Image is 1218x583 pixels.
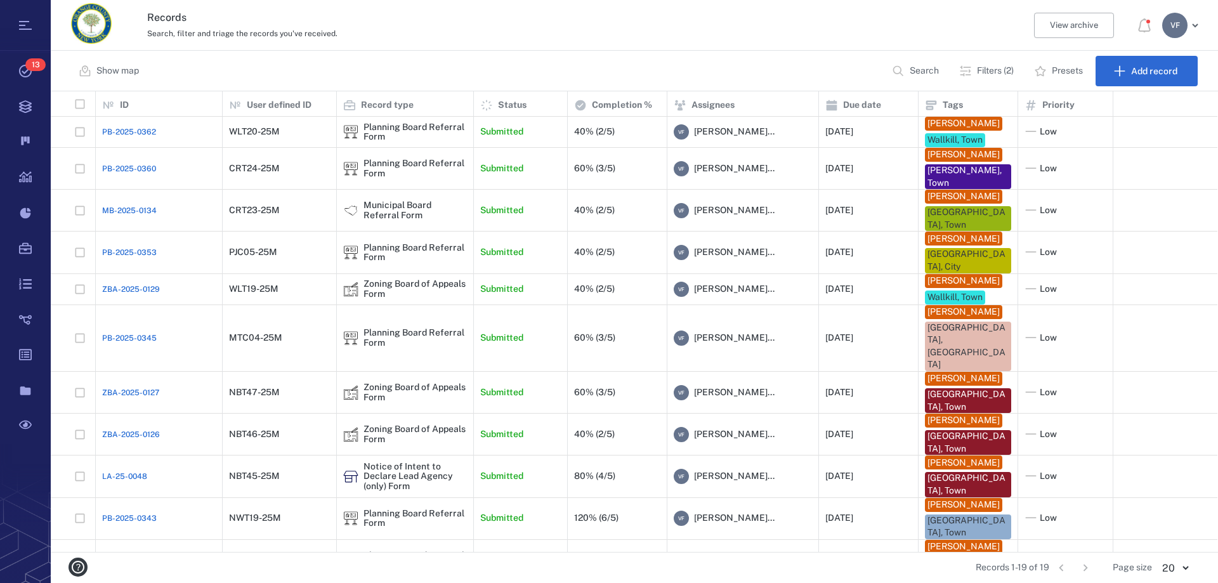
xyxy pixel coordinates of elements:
[927,291,983,304] div: Wallkill, Town
[343,511,358,526] div: Planning Board Referral Form
[574,247,615,257] div: 40% (2/5)
[1152,561,1198,575] div: 20
[1040,512,1057,525] span: Low
[927,248,1009,273] div: [GEOGRAPHIC_DATA], City
[694,512,775,525] span: [PERSON_NAME]...
[63,553,93,582] button: help
[1040,386,1057,399] span: Low
[96,65,139,77] p: Show map
[480,386,523,399] p: Submitted
[927,164,1009,189] div: [PERSON_NAME], Town
[884,56,949,86] button: Search
[1040,162,1057,175] span: Low
[120,99,129,112] p: ID
[229,513,281,523] div: NWT19-25M
[674,385,689,400] div: V F
[927,190,1000,203] div: [PERSON_NAME]
[927,388,1009,413] div: [GEOGRAPHIC_DATA], Town
[343,245,358,260] div: Planning Board Referral Form
[1040,332,1057,344] span: Low
[927,275,1000,287] div: [PERSON_NAME]
[694,332,775,344] span: [PERSON_NAME]...
[229,247,277,257] div: PJC05-25M
[927,540,1000,553] div: [PERSON_NAME]
[343,427,358,442] img: icon Zoning Board of Appeals Form
[674,282,689,297] div: V F
[927,414,1000,427] div: [PERSON_NAME]
[927,322,1009,371] div: [GEOGRAPHIC_DATA], [GEOGRAPHIC_DATA]
[480,204,523,217] p: Submitted
[1040,428,1057,441] span: Low
[363,424,467,444] div: Zoning Board of Appeals Form
[694,386,775,399] span: [PERSON_NAME]...
[691,99,735,112] p: Assignees
[102,387,159,398] a: ZBA-2025-0127
[1034,13,1114,38] button: View archive
[102,126,156,138] span: PB-2025-0362
[229,284,278,294] div: WLT19-25M
[1049,558,1097,578] nav: pagination navigation
[977,65,1014,77] p: Filters (2)
[343,282,358,297] img: icon Zoning Board of Appeals Form
[694,283,775,296] span: [PERSON_NAME]...
[343,124,358,140] div: Planning Board Referral Form
[674,511,689,526] div: V F
[343,511,358,526] img: icon Planning Board Referral Form
[1162,13,1203,38] button: VF
[102,205,157,216] a: MB-2025-0134
[825,513,853,523] div: [DATE]
[574,164,615,173] div: 60% (3/5)
[29,9,55,20] span: Help
[343,124,358,140] img: icon Planning Board Referral Form
[102,332,157,344] a: PB-2025-0345
[694,428,775,441] span: [PERSON_NAME]...
[363,122,467,142] div: Planning Board Referral Form
[102,471,147,482] span: LA-25-0048
[343,385,358,400] div: Zoning Board of Appeals Form
[480,470,523,483] p: Submitted
[927,306,1000,318] div: [PERSON_NAME]
[694,470,775,483] span: [PERSON_NAME]...
[825,471,853,481] div: [DATE]
[102,284,160,295] a: ZBA-2025-0129
[1026,56,1093,86] button: Presets
[976,561,1049,574] span: Records 1-19 of 19
[674,331,689,346] div: V F
[363,551,467,570] div: Planning Board Referral Form
[343,331,358,346] img: icon Planning Board Referral Form
[343,161,358,176] img: icon Planning Board Referral Form
[927,372,1000,385] div: [PERSON_NAME]
[825,284,853,294] div: [DATE]
[927,148,1000,161] div: [PERSON_NAME]
[102,429,160,440] span: ZBA-2025-0126
[574,471,615,481] div: 80% (4/5)
[363,383,467,402] div: Zoning Board of Appeals Form
[943,99,963,112] p: Tags
[102,247,157,258] span: PB-2025-0353
[927,134,983,147] div: Wallkill, Town
[825,164,853,173] div: [DATE]
[1040,470,1057,483] span: Low
[674,124,689,140] div: V F
[343,203,358,218] div: Municipal Board Referral Form
[147,29,337,38] span: Search, filter and triage the records you've received.
[574,513,619,523] div: 120% (6/5)
[71,56,149,86] button: Show map
[480,283,523,296] p: Submitted
[343,385,358,400] img: icon Zoning Board of Appeals Form
[229,333,282,343] div: MTC04-25M
[927,514,1009,539] div: [GEOGRAPHIC_DATA], Town
[825,388,853,397] div: [DATE]
[343,469,358,484] div: Notice of Intent to Declare Lead Agency (only) Form
[1040,126,1057,138] span: Low
[927,233,1000,246] div: [PERSON_NAME]
[363,243,467,263] div: Planning Board Referral Form
[229,471,280,481] div: NBT45-25M
[480,126,523,138] p: Submitted
[574,127,615,136] div: 40% (2/5)
[927,430,1009,455] div: [GEOGRAPHIC_DATA], Town
[102,513,157,524] span: PB-2025-0343
[361,99,414,112] p: Record type
[102,163,156,174] a: PB-2025-0360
